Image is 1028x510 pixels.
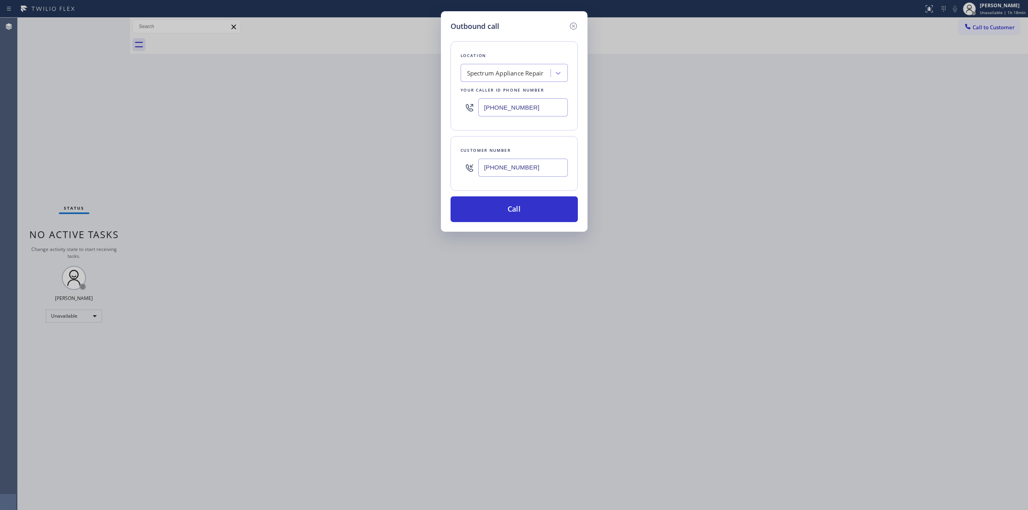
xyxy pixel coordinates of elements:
button: Call [451,196,578,222]
h5: Outbound call [451,21,499,32]
div: Location [461,51,568,60]
div: Customer number [461,146,568,155]
input: (123) 456-7890 [478,98,568,116]
div: Your caller id phone number [461,86,568,94]
input: (123) 456-7890 [478,159,568,177]
div: Spectrum Appliance Repair [467,69,544,78]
